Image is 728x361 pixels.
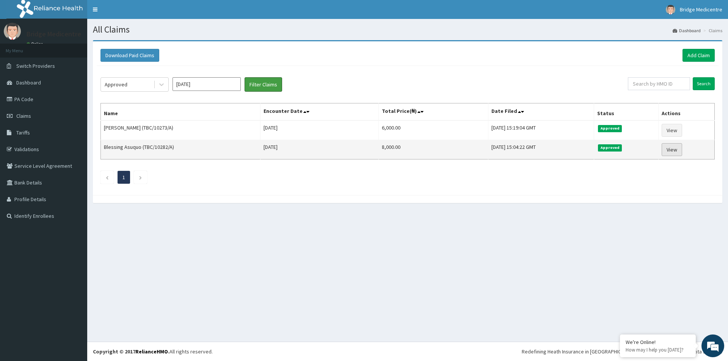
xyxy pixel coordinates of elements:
[93,25,722,34] h1: All Claims
[16,79,41,86] span: Dashboard
[666,5,675,14] img: User Image
[87,342,728,361] footer: All rights reserved.
[101,140,260,159] td: Blessing Asuquo (TBC/10282/A)
[16,113,31,119] span: Claims
[488,140,594,159] td: [DATE] 15:04:22 GMT
[594,103,659,121] th: Status
[100,49,159,62] button: Download Paid Claims
[124,4,143,22] div: Minimize live chat window
[626,347,690,353] p: How may I help you today?
[488,120,594,140] td: [DATE] 15:19:04 GMT
[101,103,260,121] th: Name
[626,339,690,345] div: We're Online!
[673,27,701,34] a: Dashboard
[101,120,260,140] td: [PERSON_NAME] (TBC/10273/A)
[680,6,722,13] span: Bridge Medicentre
[16,63,55,69] span: Switch Providers
[522,348,722,355] div: Redefining Heath Insurance in [GEOGRAPHIC_DATA] using Telemedicine and Data Science!
[378,120,488,140] td: 6,000.00
[4,23,21,40] img: User Image
[682,49,715,62] a: Add Claim
[44,95,105,172] span: We're online!
[93,348,169,355] strong: Copyright © 2017 .
[245,77,282,92] button: Filter Claims
[378,103,488,121] th: Total Price(₦)
[173,77,241,91] input: Select Month and Year
[135,348,168,355] a: RelianceHMO
[693,77,715,90] input: Search
[378,140,488,159] td: 8,000.00
[139,174,142,181] a: Next page
[4,207,144,233] textarea: Type your message and hit 'Enter'
[598,144,622,151] span: Approved
[598,125,622,132] span: Approved
[16,129,30,136] span: Tariffs
[662,124,682,137] a: View
[260,140,378,159] td: [DATE]
[122,174,125,181] a: Page 1 is your current page
[628,77,690,90] input: Search by HMO ID
[27,41,45,47] a: Online
[260,103,378,121] th: Encounter Date
[488,103,594,121] th: Date Filed
[39,42,127,52] div: Chat with us now
[701,27,722,34] li: Claims
[659,103,715,121] th: Actions
[27,31,81,38] p: Bridge Medicentre
[662,143,682,156] a: View
[105,174,109,181] a: Previous page
[260,120,378,140] td: [DATE]
[14,38,31,57] img: d_794563401_company_1708531726252_794563401
[105,81,127,88] div: Approved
